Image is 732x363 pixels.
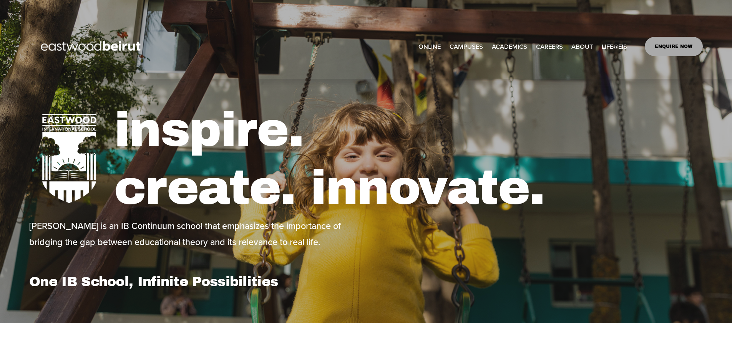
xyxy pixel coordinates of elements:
span: CAMPUSES [450,41,483,53]
a: folder dropdown [571,40,593,53]
span: ABOUT [571,41,593,53]
a: folder dropdown [602,40,627,53]
span: LIFE@EIS [602,41,627,53]
h1: inspire. create. innovate. [114,101,703,217]
img: EastwoodIS Global Site [29,27,154,66]
p: [PERSON_NAME] is an IB Continuum school that emphasizes the importance of bridging the gap betwee... [29,218,364,250]
span: ACADEMICS [492,41,527,53]
a: folder dropdown [450,40,483,53]
a: folder dropdown [492,40,527,53]
a: CAREERS [536,40,563,53]
a: ENQUIRE NOW [645,37,703,56]
a: ONLINE [418,40,441,53]
h1: One IB School, Infinite Possibilities [29,273,364,290]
